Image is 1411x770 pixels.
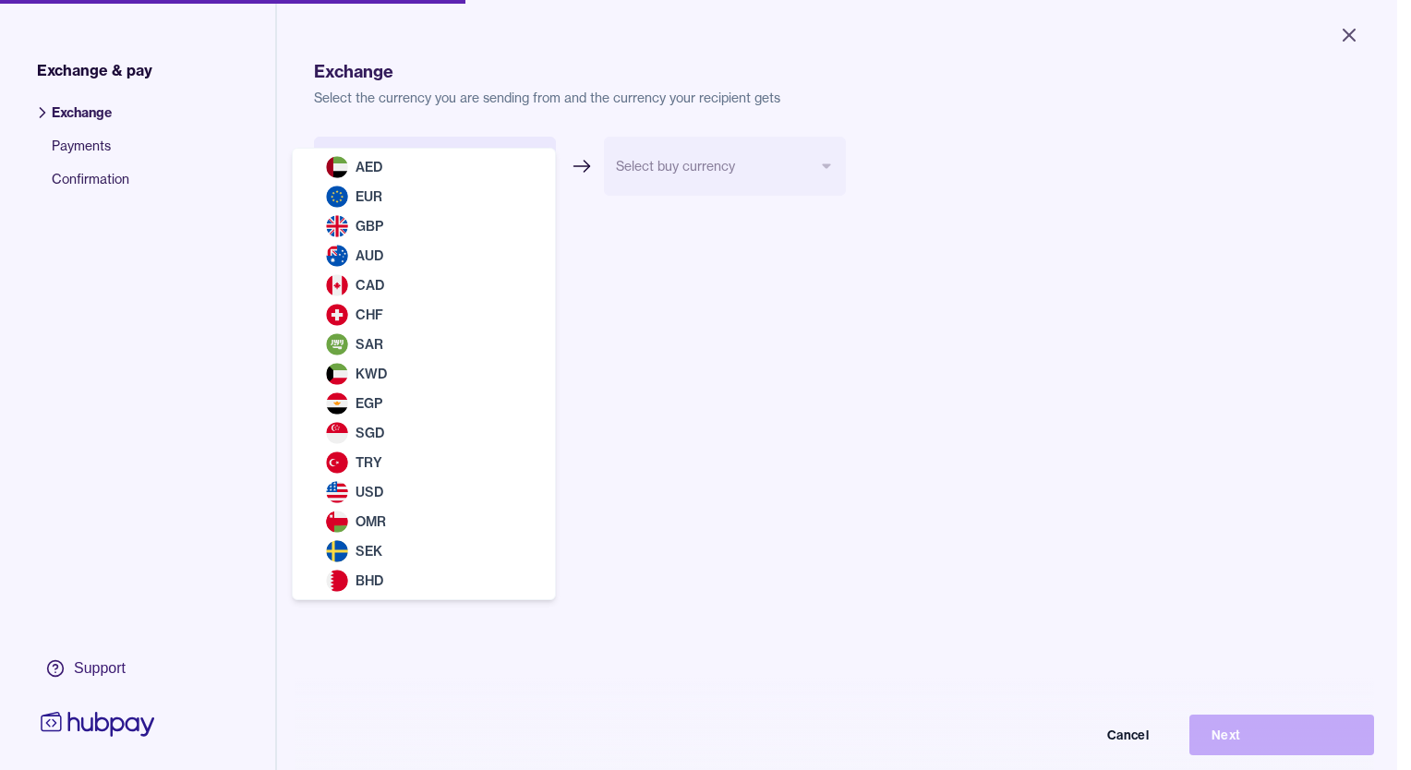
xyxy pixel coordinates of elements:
span: OMR [356,513,386,530]
span: BHD [356,572,383,589]
span: SAR [356,336,383,353]
span: TRY [356,454,382,471]
button: Cancel [986,715,1171,755]
span: KWD [356,366,387,382]
span: EUR [356,188,382,205]
span: EGP [356,395,382,412]
span: AED [356,159,382,175]
span: SGD [356,425,384,441]
span: CAD [356,277,384,294]
span: USD [356,484,383,500]
span: GBP [356,218,383,235]
span: SEK [356,543,382,559]
span: AUD [356,247,383,264]
span: CHF [356,307,383,323]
